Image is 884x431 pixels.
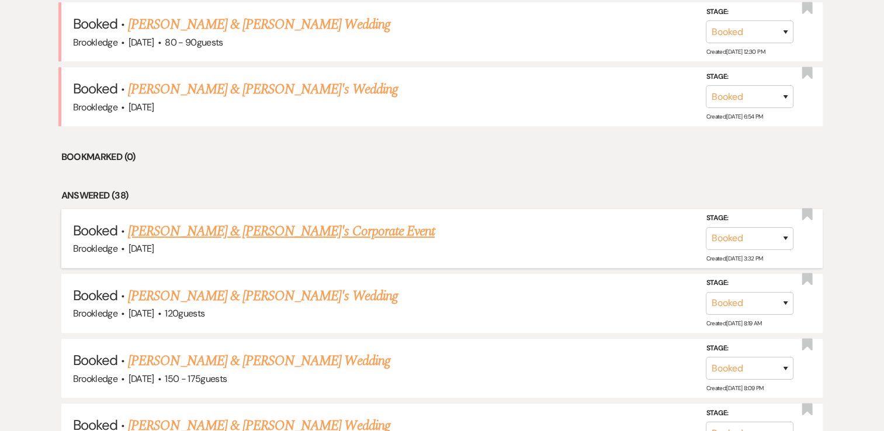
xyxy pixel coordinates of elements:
[73,79,117,98] span: Booked
[73,307,118,319] span: Brookledge
[129,101,154,113] span: [DATE]
[73,101,118,113] span: Brookledge
[706,255,762,262] span: Created: [DATE] 3:32 PM
[706,407,793,420] label: Stage:
[706,113,762,120] span: Created: [DATE] 6:54 PM
[73,221,117,239] span: Booked
[706,6,793,19] label: Stage:
[73,286,117,304] span: Booked
[129,373,154,385] span: [DATE]
[165,36,223,48] span: 80 - 90 guests
[129,36,154,48] span: [DATE]
[61,188,823,203] li: Answered (38)
[128,350,390,371] a: [PERSON_NAME] & [PERSON_NAME] Wedding
[129,242,154,255] span: [DATE]
[73,373,118,385] span: Brookledge
[73,36,118,48] span: Brookledge
[129,307,154,319] span: [DATE]
[706,71,793,84] label: Stage:
[706,319,761,327] span: Created: [DATE] 8:19 AM
[73,15,117,33] span: Booked
[73,351,117,369] span: Booked
[706,212,793,225] label: Stage:
[128,221,435,242] a: [PERSON_NAME] & [PERSON_NAME]'s Corporate Event
[128,14,390,35] a: [PERSON_NAME] & [PERSON_NAME] Wedding
[706,277,793,290] label: Stage:
[128,79,398,100] a: [PERSON_NAME] & [PERSON_NAME]'s Wedding
[165,307,204,319] span: 120 guests
[706,48,764,55] span: Created: [DATE] 12:30 PM
[165,373,227,385] span: 150 - 175 guests
[706,384,763,392] span: Created: [DATE] 8:09 PM
[61,150,823,165] li: Bookmarked (0)
[73,242,118,255] span: Brookledge
[128,286,398,307] a: [PERSON_NAME] & [PERSON_NAME]'s Wedding
[706,342,793,354] label: Stage:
